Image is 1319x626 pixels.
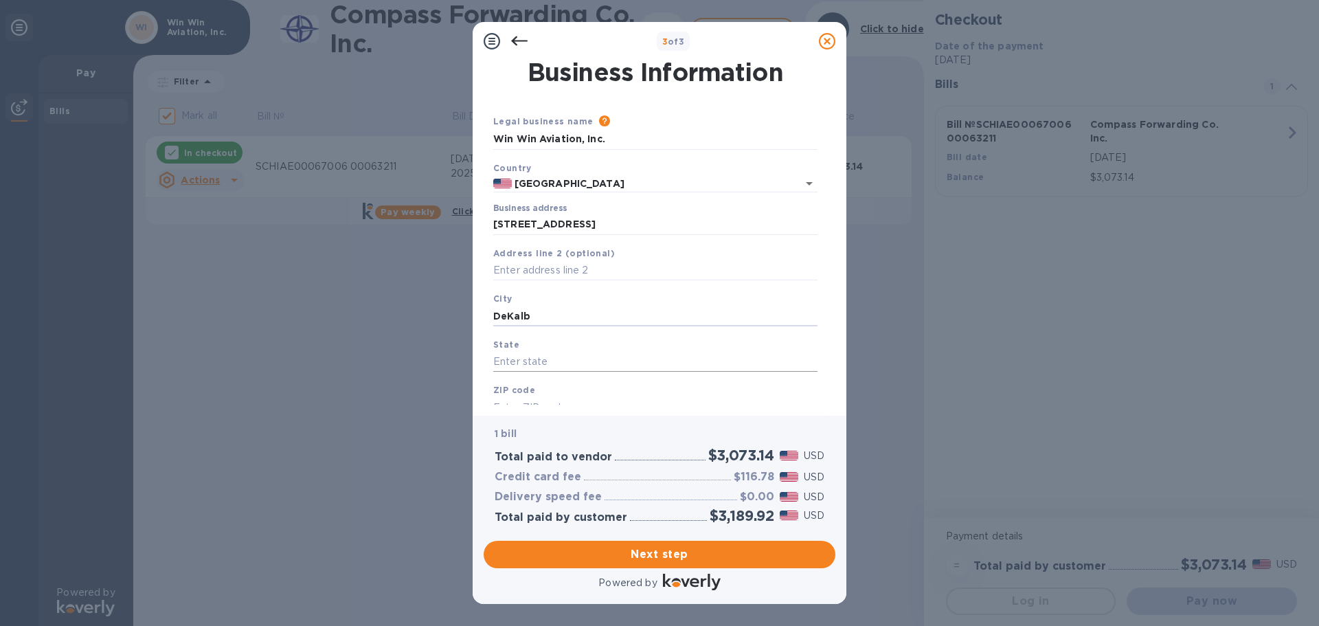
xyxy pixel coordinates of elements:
[663,574,721,590] img: Logo
[495,428,517,439] b: 1 bill
[662,36,668,47] span: 3
[493,397,818,418] input: Enter ZIP code
[598,576,657,590] p: Powered by
[495,511,627,524] h3: Total paid by customer
[493,163,532,173] b: Country
[493,339,519,350] b: State
[493,248,615,258] b: Address line 2 (optional)
[493,129,818,150] input: Enter legal business name
[662,36,685,47] b: of 3
[493,179,512,188] img: US
[708,447,774,464] h2: $3,073.14
[495,491,602,504] h3: Delivery speed fee
[800,174,819,193] button: Open
[493,214,818,235] input: Enter address
[484,541,835,568] button: Next step
[804,470,824,484] p: USD
[780,511,798,520] img: USD
[495,546,824,563] span: Next step
[495,451,612,464] h3: Total paid to vendor
[710,507,774,524] h2: $3,189.92
[804,490,824,504] p: USD
[493,260,818,281] input: Enter address line 2
[493,116,594,126] b: Legal business name
[512,175,779,192] input: Select country
[740,491,774,504] h3: $0.00
[493,352,818,372] input: Enter state
[780,492,798,502] img: USD
[734,471,774,484] h3: $116.78
[493,385,535,395] b: ZIP code
[493,306,818,326] input: Enter city
[495,471,581,484] h3: Credit card fee
[491,58,820,87] h1: Business Information
[804,449,824,463] p: USD
[804,508,824,523] p: USD
[780,472,798,482] img: USD
[493,293,512,304] b: City
[780,451,798,460] img: USD
[493,205,567,213] label: Business address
